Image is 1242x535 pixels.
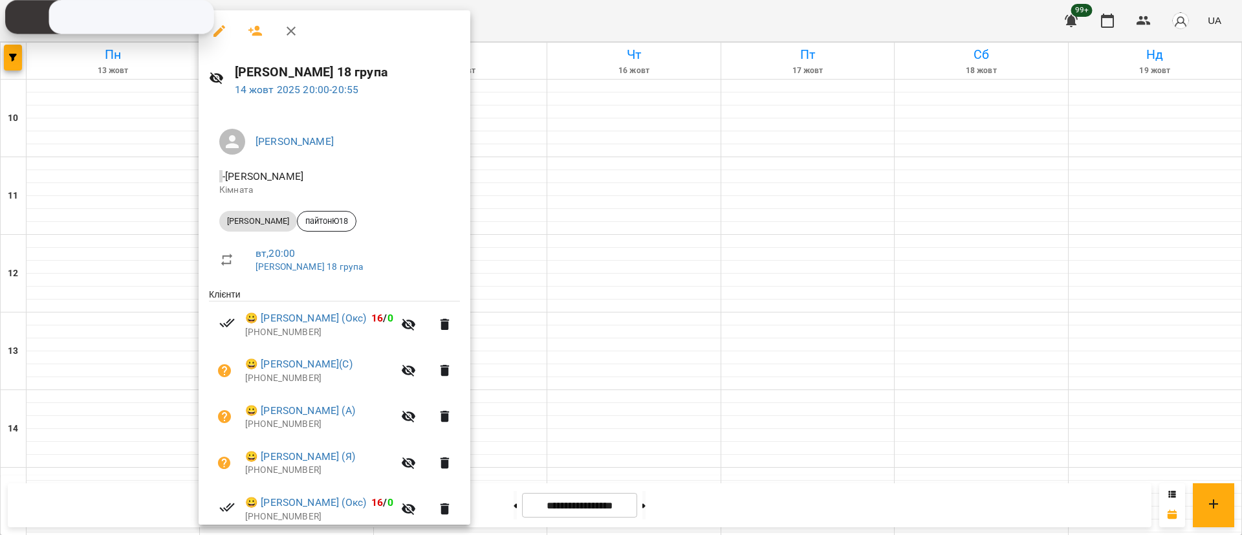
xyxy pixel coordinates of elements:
[256,261,363,272] a: [PERSON_NAME] 18 група
[245,449,355,464] a: 😀 [PERSON_NAME] (Я)
[219,170,306,182] span: - [PERSON_NAME]
[245,510,393,523] p: [PHONE_NUMBER]
[209,448,240,479] button: Візит ще не сплачено. Додати оплату?
[245,326,393,339] p: [PHONE_NUMBER]
[219,499,235,515] svg: Візит сплачено
[245,372,393,385] p: [PHONE_NUMBER]
[235,62,461,82] h6: [PERSON_NAME] 18 група
[235,83,359,96] a: 14 жовт 2025 20:00-20:55
[387,312,393,324] span: 0
[371,312,383,324] span: 16
[209,355,240,386] button: Візит ще не сплачено. Додати оплату?
[245,403,355,419] a: 😀 [PERSON_NAME] (А)
[219,215,297,227] span: [PERSON_NAME]
[245,311,366,326] a: 😀 [PERSON_NAME] (Окс)
[371,496,393,508] b: /
[371,496,383,508] span: 16
[219,184,450,197] p: Кімната
[256,247,295,259] a: вт , 20:00
[245,418,393,431] p: [PHONE_NUMBER]
[256,135,334,147] a: [PERSON_NAME]
[371,312,393,324] b: /
[387,496,393,508] span: 0
[245,356,353,372] a: 😀 [PERSON_NAME](С)
[297,211,356,232] div: пайтонЮ18
[209,401,240,432] button: Візит ще не сплачено. Додати оплату?
[245,495,366,510] a: 😀 [PERSON_NAME] (Окс)
[245,464,393,477] p: [PHONE_NUMBER]
[298,215,356,227] span: пайтонЮ18
[219,315,235,331] svg: Візит сплачено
